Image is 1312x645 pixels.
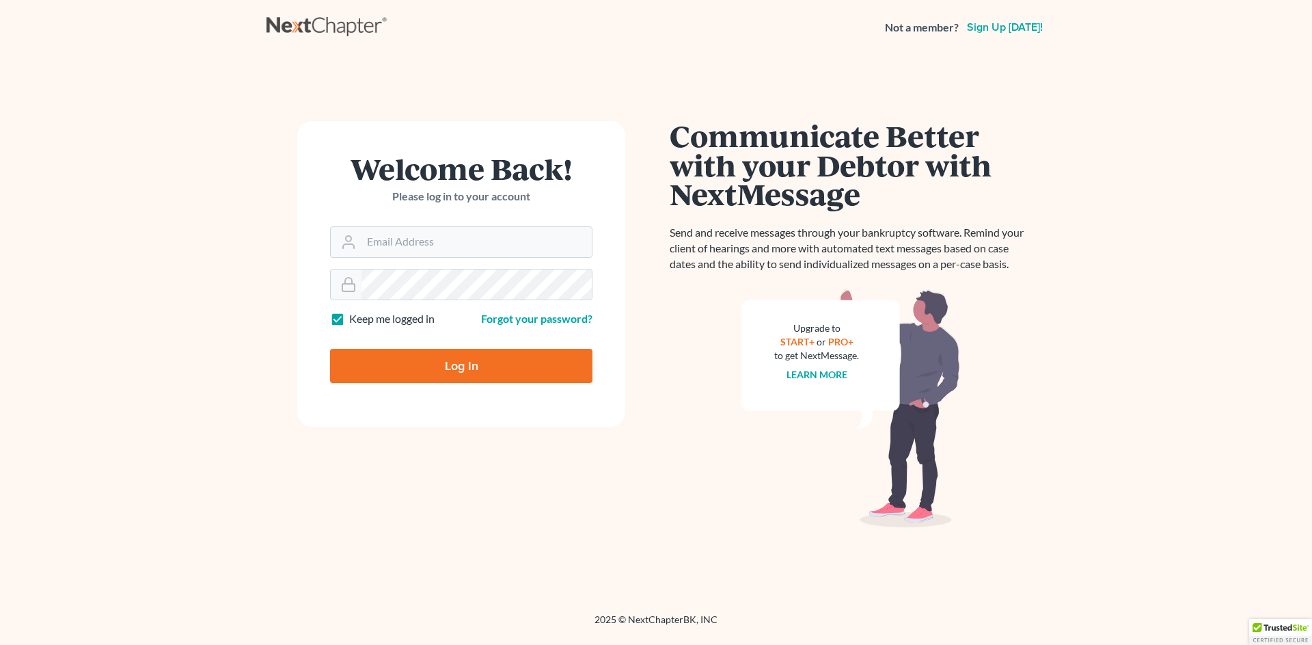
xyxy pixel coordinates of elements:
strong: Not a member? [885,20,959,36]
div: TrustedSite Certified [1249,619,1312,645]
h1: Welcome Back! [330,154,592,183]
label: Keep me logged in [349,311,435,327]
span: or [817,336,826,347]
p: Send and receive messages through your bankruptcy software. Remind your client of hearings and mo... [670,225,1032,272]
a: Forgot your password? [481,312,592,325]
div: to get NextMessage. [774,349,859,363]
img: nextmessage_bg-59042aed3d76b12b5cd301f8e5b87938c9018125f34e5fa2b7a6b67550977c72.svg [741,289,960,528]
a: PRO+ [828,336,853,347]
div: 2025 © NextChapterBK, INC [266,613,1045,637]
a: Sign up [DATE]! [964,22,1045,33]
p: Please log in to your account [330,189,592,205]
h1: Communicate Better with your Debtor with NextMessage [670,121,1032,209]
input: Email Address [361,227,592,257]
input: Log In [330,349,592,383]
a: START+ [780,336,815,347]
div: Upgrade to [774,321,859,335]
a: Learn more [787,369,847,380]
